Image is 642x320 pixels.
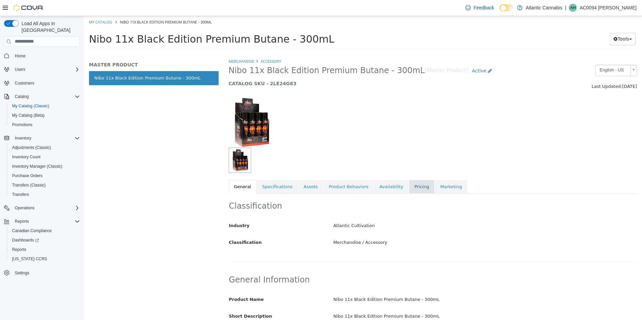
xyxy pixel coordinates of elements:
span: Settings [15,270,29,276]
button: Transfers (Classic) [7,180,83,190]
a: Settings [12,269,32,277]
span: Adjustments (Classic) [12,145,51,150]
span: Inventory Manager (Classic) [12,164,62,169]
span: Reports [9,246,80,254]
span: Dark Mode [500,11,500,12]
button: Adjustments (Classic) [7,143,83,152]
span: Reports [12,247,26,252]
span: Home [15,53,26,59]
a: [US_STATE] CCRS [9,255,50,263]
input: Dark Mode [500,4,514,11]
span: Inventory [12,134,80,142]
span: Purchase Orders [12,173,43,178]
button: Reports [1,217,83,226]
h2: Classification [145,185,553,195]
button: Canadian Compliance [7,226,83,235]
button: Inventory Manager (Classic) [7,162,83,171]
a: Dashboards [7,235,83,245]
a: My Catalog [5,3,28,8]
div: Nibo 11x Black Edition Premium Butane - 300mL [244,278,558,289]
button: Settings [1,268,83,277]
button: Purchase Orders [7,171,83,180]
span: Reports [15,219,29,224]
div: AC0094 Hayward Allan [569,4,577,12]
span: Active [388,52,403,57]
a: Dashboards [9,236,42,244]
a: Merchandise [145,43,170,48]
a: Promotions [9,121,35,129]
button: Operations [1,203,83,213]
span: Adjustments (Classic) [9,144,80,152]
p: Atlantic Cannabis [526,4,562,12]
span: Purchase Orders [9,172,80,180]
small: [Master Product] [341,52,384,57]
span: Inventory Count [9,153,80,161]
span: Transfers (Classic) [12,182,46,188]
span: Customers [15,81,34,86]
button: Reports [12,217,32,225]
button: Operations [12,204,37,212]
div: Nibo 11x Black Edition Premium Butane - 300mL [244,295,558,306]
a: Specifications [173,164,214,178]
a: Purchase Orders [9,172,45,180]
button: Customers [1,78,83,88]
button: Users [12,65,28,73]
a: Canadian Compliance [9,227,54,235]
span: [DATE] [538,68,553,73]
span: Users [15,67,25,72]
button: Home [1,51,83,61]
img: Cova [13,4,44,11]
span: My Catalog (Classic) [9,102,80,110]
a: Customers [12,79,37,87]
span: Washington CCRS [9,255,80,263]
span: AH [570,4,576,12]
span: English - US [512,49,544,59]
a: Home [12,52,28,60]
h5: MASTER PRODUCT [5,46,135,52]
button: Reports [7,245,83,254]
a: Feedback [463,1,497,14]
button: [US_STATE] CCRS [7,254,83,264]
a: My Catalog (Beta) [9,111,47,119]
span: Product Name [145,281,180,286]
span: [US_STATE] CCRS [12,256,47,262]
span: Short Description [145,298,188,303]
span: Feedback [473,4,494,11]
span: Settings [12,268,80,277]
button: Inventory [1,134,83,143]
a: Active [384,49,412,61]
span: Transfers (Classic) [9,181,80,189]
span: Canadian Compliance [12,228,52,233]
button: Users [1,65,83,74]
nav: Complex example [4,48,80,295]
a: Transfers (Classic) [9,181,48,189]
img: 150 [145,81,189,131]
a: My Catalog (Classic) [9,102,52,110]
span: Inventory Count [12,154,41,160]
a: Pricing [325,164,351,178]
a: Transfers [9,191,32,199]
a: Reports [9,246,29,254]
span: My Catalog (Classic) [12,103,49,109]
a: Inventory Manager (Classic) [9,162,65,170]
h2: General Information [145,259,553,269]
span: Operations [15,205,35,211]
p: AC0094 [PERSON_NAME] [580,4,637,12]
span: Nibo 11x Black Edition Premium Butane - 300mL [145,49,341,60]
span: Promotions [9,121,80,129]
span: Dashboards [9,236,80,244]
a: Accessory [177,43,197,48]
a: Inventory Count [9,153,43,161]
span: Last Updated: [508,68,538,73]
span: Users [12,65,80,73]
h5: CATALOG SKU - 2LE24G83 [145,64,449,70]
a: English - US [511,49,553,60]
a: Adjustments (Classic) [9,144,54,152]
span: Catalog [15,94,29,99]
button: Promotions [7,120,83,129]
span: Reports [12,217,80,225]
div: Atlantic Cultivation [244,204,558,216]
span: Catalog [12,93,80,101]
span: Nibo 11x Black Edition Premium Butane - 300mL [36,3,128,8]
a: Marketing [351,164,383,178]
